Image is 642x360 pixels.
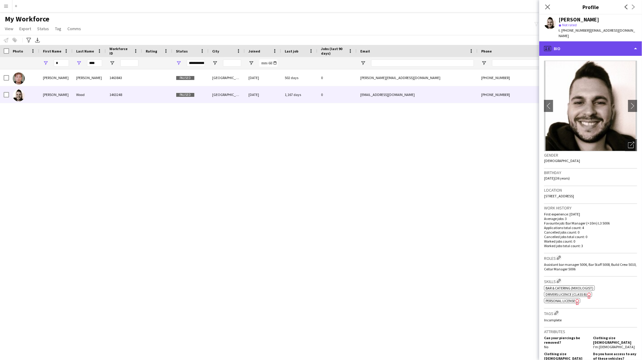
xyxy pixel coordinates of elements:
button: Open Filter Menu [481,60,487,66]
span: Rating [146,49,157,53]
div: [PHONE_NUMBER] [478,69,555,86]
div: Bio [539,41,642,56]
span: Jobs (last 90 days) [321,46,346,56]
p: First experience: [DATE] [544,212,637,216]
span: Status [37,26,49,31]
div: [PERSON_NAME] [39,69,73,86]
span: Status [176,49,188,53]
div: 502 days [281,69,317,86]
p: Cancelled jobs count: 0 [544,230,637,234]
div: [PERSON_NAME] [39,86,73,103]
button: Open Filter Menu [76,60,82,66]
span: Not rated [562,23,577,27]
div: [PHONE_NUMBER] [478,86,555,103]
h5: Can your piercings be removed? [544,336,588,345]
div: [EMAIL_ADDRESS][DOMAIN_NAME] [357,86,478,103]
span: No [544,345,548,349]
div: Wood [73,86,106,103]
p: Incomplete [544,318,637,322]
h3: Birthday [544,170,637,175]
button: Open Filter Menu [43,60,48,66]
span: City [212,49,219,53]
a: Export [17,25,34,33]
a: Comms [65,25,83,33]
span: Phone [481,49,492,53]
div: [GEOGRAPHIC_DATA] [209,86,245,103]
p: Worked jobs total count: 3 [544,244,637,248]
span: Personal License [546,298,575,303]
span: First Name [43,49,61,53]
h3: Roles [544,255,637,261]
span: Paused [176,76,195,80]
h3: Tags [544,310,637,316]
span: I'm [DEMOGRAPHIC_DATA] [593,345,635,349]
div: 1,167 days [281,86,317,103]
div: 1463248 [106,86,142,103]
img: James Wood [13,89,25,101]
input: Last Name Filter Input [87,59,102,67]
span: [DEMOGRAPHIC_DATA] [544,158,580,163]
img: James Hopwood [13,72,25,84]
app-action-btn: Export XLSX [34,37,41,44]
p: Cancelled jobs total count: 0 [544,234,637,239]
img: Crew avatar or photo [544,61,637,151]
button: Open Filter Menu [212,60,218,66]
span: [DATE] (36 years) [544,176,570,180]
div: [PERSON_NAME] [559,17,599,22]
h3: Attributes [544,329,637,334]
span: Last job [285,49,298,53]
span: Drivers Licence (Class B) [546,292,587,297]
p: Average jobs: 3 [544,216,637,221]
h3: Skills [544,278,637,284]
span: Paused [176,93,195,97]
h3: Gender [544,152,637,158]
div: [PERSON_NAME][EMAIL_ADDRESS][DOMAIN_NAME] [357,69,478,86]
p: Favourite job: Bar Manager (>10m) L3 5006 [544,221,637,225]
input: Joined Filter Input [259,59,277,67]
h5: Clothing size [DEMOGRAPHIC_DATA] [593,336,637,345]
button: Open Filter Menu [176,60,181,66]
span: My Workforce [5,14,49,24]
div: [PERSON_NAME] [73,69,106,86]
input: City Filter Input [223,59,241,67]
span: Workforce ID [109,46,131,56]
span: Email [360,49,370,53]
h3: Location [544,187,637,193]
span: Export [19,26,31,31]
span: Assistant bar manager 5006, Bar Staff 5008, Build Crew 5010, Cellar Manager 5006 [544,262,637,271]
span: Comms [67,26,81,31]
span: Joined [248,49,260,53]
input: Email Filter Input [371,59,474,67]
a: Tag [53,25,64,33]
input: Phone Filter Input [492,59,551,67]
span: | [EMAIL_ADDRESS][DOMAIN_NAME] [559,28,635,38]
a: Status [35,25,51,33]
div: 0 [317,69,357,86]
a: View [2,25,16,33]
span: Last Name [76,49,94,53]
p: Applications total count: 4 [544,225,637,230]
span: Bar & Catering (Mixologist) [546,286,593,290]
h3: Profile [539,3,642,11]
button: Open Filter Menu [360,60,366,66]
h3: Work history [544,205,637,211]
div: Open photos pop-in [625,139,637,151]
button: Open Filter Menu [109,60,115,66]
div: [GEOGRAPHIC_DATA] [209,69,245,86]
input: Workforce ID Filter Input [120,59,138,67]
app-action-btn: Advanced filters [25,37,32,44]
div: [DATE] [245,69,281,86]
p: Worked jobs count: 0 [544,239,637,244]
button: Open Filter Menu [248,60,254,66]
div: 1463843 [106,69,142,86]
span: Photo [13,49,23,53]
input: First Name Filter Input [54,59,69,67]
span: t. [PHONE_NUMBER] [559,28,590,33]
div: [DATE] [245,86,281,103]
div: 0 [317,86,357,103]
span: [STREET_ADDRESS] [544,194,574,198]
span: Tag [55,26,61,31]
span: View [5,26,13,31]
